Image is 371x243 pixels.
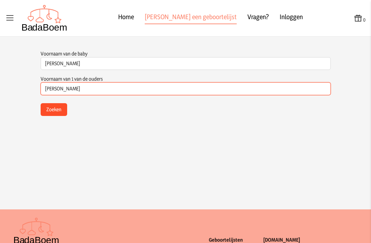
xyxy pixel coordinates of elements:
[41,50,88,57] label: Voornaam van de baby
[21,5,67,32] img: Badaboem
[118,12,134,24] a: Home
[41,76,103,82] label: Voornaam van 1 van de ouders
[247,12,269,24] a: Vragen?
[41,103,67,116] button: Zoeken
[145,12,237,24] a: [PERSON_NAME] een geboortelijst
[354,13,366,23] button: 0
[280,12,303,24] a: Inloggen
